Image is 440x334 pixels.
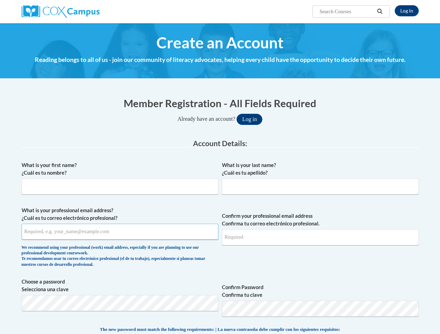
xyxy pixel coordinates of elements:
[375,7,385,16] button: Search
[178,116,236,122] span: Already have an account?
[22,178,218,194] input: Metadata input
[222,212,419,228] label: Confirm your professional email address Confirma tu correo electrónico profesional.
[395,5,419,16] a: Log In
[193,139,247,148] span: Account Details:
[222,178,419,194] input: Metadata input
[222,229,419,245] input: Required
[22,55,419,64] h4: Reading belongs to all of us - join our community of literacy advocates, helping every child have...
[22,5,100,18] img: Cox Campus
[22,161,218,177] label: What is your first name? ¿Cuál es tu nombre?
[22,96,419,110] h1: Member Registration - All Fields Required
[22,224,218,240] input: Metadata input
[100,326,340,333] span: The new password must match the following requirements: | La nueva contraseña debe cumplir con lo...
[222,161,419,177] label: What is your last name? ¿Cuál es tu apellido?
[22,278,218,293] label: Choose a password Selecciona una clave
[22,207,218,222] label: What is your professional email address? ¿Cuál es tu correo electrónico profesional?
[22,245,218,268] div: We recommend using your professional (work) email address, especially if you are planning to use ...
[237,114,262,125] button: Log in
[319,7,375,16] input: Search Courses
[156,33,284,52] span: Create an Account
[222,284,419,299] label: Confirm Password Confirma tu clave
